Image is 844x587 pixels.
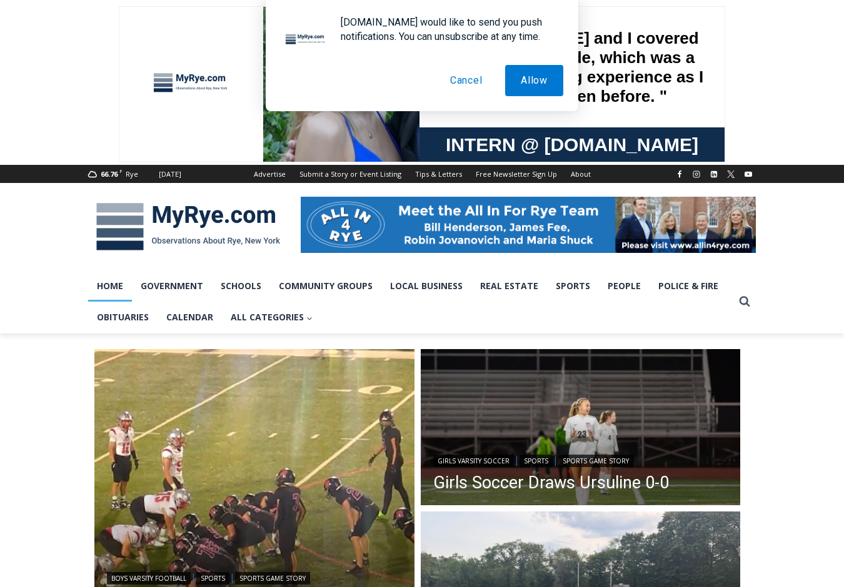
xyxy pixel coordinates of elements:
[433,473,669,492] a: Girls Soccer Draws Ursuline 0-0
[222,302,321,333] button: Child menu of All Categories
[316,1,591,121] div: "[PERSON_NAME] and I covered the [DATE] Parade, which was a really eye opening experience as I ha...
[10,126,166,154] h4: [PERSON_NAME] Read Sanctuary Fall Fest: [DATE]
[4,129,123,176] span: Open Tues. - Sun. [PHONE_NUMBER]
[741,167,756,182] a: YouTube
[327,124,580,152] span: Intern @ [DOMAIN_NAME]
[235,572,310,585] a: Sports Game Story
[88,270,132,302] a: Home
[599,270,650,302] a: People
[733,290,756,313] button: View Search Form
[1,124,187,155] a: [PERSON_NAME] Read Sanctuary Fall Fest: [DATE]
[107,572,191,585] a: Boys Varsity Football
[247,165,598,183] nav: Secondary Navigation
[146,106,152,118] div: 6
[650,270,727,302] a: Police & Fire
[421,349,741,509] img: (PHOTO: Rye Girls Soccer's Clare Nemsick (#23) from September 11, 2025. Contributed.)
[433,455,514,467] a: Girls Varsity Soccer
[196,572,229,585] a: Sports
[212,270,270,302] a: Schools
[1,1,124,124] img: s_800_29ca6ca9-f6cc-433c-a631-14f6620ca39b.jpeg
[301,121,606,155] a: Intern @ [DOMAIN_NAME]
[723,167,738,182] a: X
[129,78,184,149] div: "the precise, almost orchestrated movements of cutting and assembling sushi and [PERSON_NAME] mak...
[547,270,599,302] a: Sports
[408,165,469,183] a: Tips & Letters
[88,302,158,333] a: Obituaries
[469,165,564,183] a: Free Newsletter Sign Up
[159,169,181,180] div: [DATE]
[505,65,563,96] button: Allow
[520,455,553,467] a: Sports
[132,270,212,302] a: Government
[301,197,756,253] img: All in for Rye
[281,15,331,65] img: notification icon
[558,455,633,467] a: Sports Game Story
[706,167,721,182] a: Linkedin
[331,15,563,44] div: [DOMAIN_NAME] would like to send you push notifications. You can unsubscribe at any time.
[119,167,123,174] span: F
[270,270,381,302] a: Community Groups
[88,270,733,333] nav: Primary Navigation
[672,167,687,182] a: Facebook
[293,165,408,183] a: Submit a Story or Event Listing
[435,65,498,96] button: Cancel
[158,302,222,333] a: Calendar
[421,349,741,509] a: Read More Girls Soccer Draws Ursuline 0-0
[88,194,288,259] img: MyRye.com
[126,169,138,180] div: Rye
[433,452,669,467] div: | |
[140,106,143,118] div: /
[471,270,547,302] a: Real Estate
[381,270,471,302] a: Local Business
[101,169,118,179] span: 66.76
[247,165,293,183] a: Advertise
[131,37,181,102] div: Co-sponsored by Westchester County Parks
[689,167,704,182] a: Instagram
[131,106,137,118] div: 1
[1,126,126,155] a: Open Tues. - Sun. [PHONE_NUMBER]
[564,165,598,183] a: About
[107,570,402,585] div: | |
